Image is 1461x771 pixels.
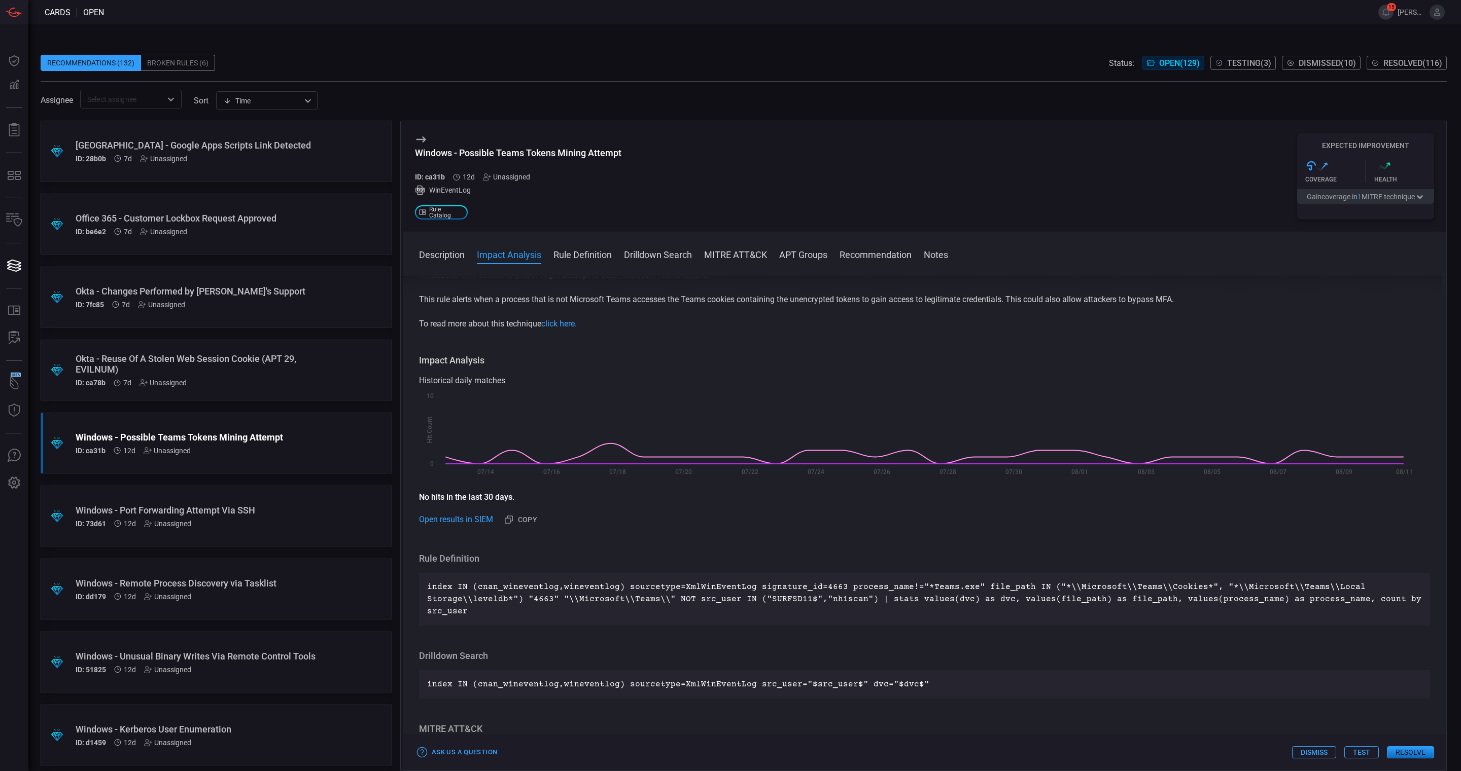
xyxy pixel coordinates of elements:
text: 08/01 [1071,468,1088,475]
text: 07/28 [940,468,956,475]
div: Unassigned [483,173,530,181]
div: Broken Rules (6) [141,55,215,71]
button: Notes [924,248,948,260]
label: sort [194,96,208,105]
div: Windows - Possible Teams Tokens Mining Attempt [76,432,319,443]
button: Drilldown Search [624,248,692,260]
div: Coverage [1305,176,1366,183]
span: Resolved ( 116 ) [1383,58,1442,68]
button: Cards [2,253,26,278]
div: Unassigned [138,301,185,309]
span: Aug 14, 2025 4:08 AM [463,173,475,181]
div: Unassigned [140,155,187,163]
button: Dismissed(10) [1282,56,1361,70]
div: Recommendations (132) [41,55,141,71]
span: Open ( 129 ) [1159,58,1200,68]
text: 08/03 [1138,468,1155,475]
span: Aug 14, 2025 4:08 AM [124,520,136,528]
span: 15 [1387,3,1396,11]
h5: ID: 28b0b [76,155,106,163]
span: Aug 19, 2025 7:57 AM [123,379,131,387]
text: 07/30 [1005,468,1022,475]
button: Preferences [2,471,26,495]
div: Health [1374,176,1435,183]
button: MITRE - Detection Posture [2,163,26,188]
button: Inventory [2,208,26,233]
button: Rule Definition [553,248,612,260]
h5: ID: 73d61 [76,520,106,528]
button: Gaincoverage in1MITRE technique [1297,189,1434,204]
a: click here. [541,319,577,328]
span: Aug 14, 2025 4:08 AM [124,739,136,747]
button: Test [1344,746,1379,758]
h5: ID: ca78b [76,379,106,387]
button: Threat Intelligence [2,398,26,423]
p: To read more about this technique [419,318,1430,330]
div: Okta - Reuse Of A Stolen Web Session Cookie (APT 29, EVILNUM) [76,353,319,375]
h5: Expected Improvement [1297,141,1434,150]
text: 08/09 [1336,468,1352,475]
text: 08/07 [1270,468,1286,475]
button: Impact Analysis [477,248,541,260]
span: 1 [1358,193,1362,201]
h5: ID: ca31b [415,173,445,181]
div: Palo Alto - Google Apps Scripts Link Detected [76,140,319,151]
span: Aug 14, 2025 4:08 AM [123,447,135,455]
div: Windows - Remote Process Discovery via Tasklist [76,578,319,589]
div: Windows - Kerberos User Enumeration [76,724,319,735]
button: Copy [501,511,541,528]
text: 07/18 [609,468,626,475]
text: 07/22 [742,468,758,475]
div: Unassigned [144,666,191,674]
button: Detections [2,73,26,97]
div: Unassigned [144,739,191,747]
div: Unassigned [140,379,187,387]
text: 07/16 [543,468,560,475]
text: 07/20 [675,468,692,475]
strong: No hits in the last 30 days. [419,492,514,502]
div: Windows - Unusual Binary Writes Via Remote Control Tools [76,651,319,662]
span: Status: [1109,58,1134,68]
span: Aug 19, 2025 7:57 AM [124,228,132,236]
text: 07/26 [874,468,890,475]
div: Unassigned [144,447,191,455]
h3: Impact Analysis [419,354,1430,366]
span: Aug 19, 2025 7:57 AM [122,301,130,309]
button: Ask Us A Question [2,444,26,468]
span: Aug 14, 2025 4:08 AM [124,666,136,674]
button: Dismiss [1292,746,1336,758]
div: Unassigned [144,520,191,528]
h3: Drilldown Search [419,650,1430,662]
text: Hit Count [426,417,433,443]
h3: Rule Definition [419,553,1430,565]
button: Rule Catalog [2,299,26,323]
button: APT Groups [779,248,827,260]
span: Dismissed ( 10 ) [1299,58,1356,68]
button: 15 [1378,5,1394,20]
span: Aug 14, 2025 4:08 AM [124,593,136,601]
p: index IN (cnan_wineventlog,wineventlog) sourcetype=XmlWinEventLog signature_id=4663 process_name!... [427,581,1422,617]
div: Historical daily matches [419,375,1430,387]
h5: ID: dd179 [76,593,106,601]
h5: ID: d1459 [76,739,106,747]
text: 07/14 [477,468,494,475]
span: Aug 19, 2025 7:57 AM [124,155,132,163]
button: Reports [2,118,26,142]
h3: MITRE ATT&CK [419,723,1430,735]
h5: ID: 51825 [76,666,106,674]
h5: ID: 7fc85 [76,301,104,309]
span: Testing ( 3 ) [1227,58,1271,68]
h5: ID: be6e2 [76,228,106,236]
div: Okta - Changes Performed by Okta's Support [76,286,319,297]
text: 0 [430,460,434,467]
button: MITRE ATT&CK [704,248,767,260]
a: Open results in SIEM [419,513,493,526]
div: Unassigned [144,593,191,601]
div: WinEventLog [415,185,621,195]
button: Resolve [1387,746,1434,758]
div: Unassigned [140,228,187,236]
button: Testing(3) [1210,56,1276,70]
span: open [83,8,104,17]
button: Ask Us a Question [415,745,500,760]
span: Cards [45,8,71,17]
